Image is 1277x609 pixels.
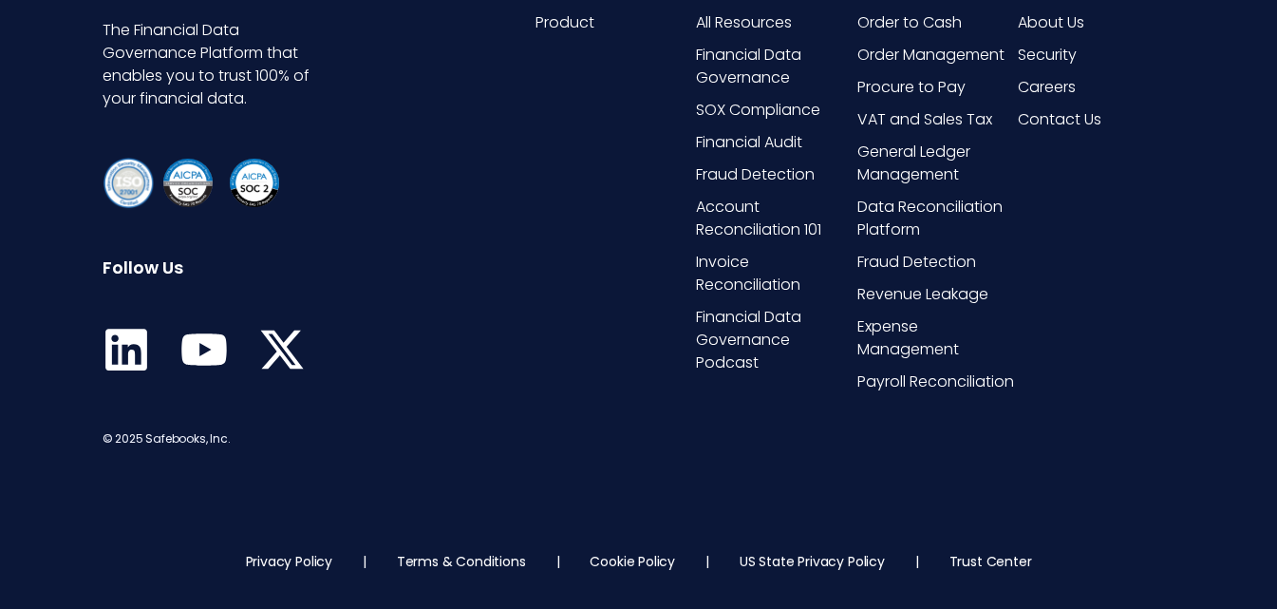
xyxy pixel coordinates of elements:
[1018,44,1174,67] a: Security
[696,163,815,186] span: Fraud Detection
[857,108,992,131] span: VAT and Sales Tax
[1018,108,1174,131] a: Contact Us
[857,11,1014,34] a: Order to Cash
[857,76,966,99] span: Procure to Pay
[696,131,802,154] span: Financial Audit
[1018,76,1076,99] span: Careers
[1018,11,1174,34] a: About Us
[857,251,976,274] span: Fraud Detection
[857,44,1005,67] span: Order Management
[949,552,1032,571] a: Trust Center
[1018,11,1084,34] span: About Us
[535,11,594,34] span: Product
[246,552,332,571] a: Privacy Policy
[705,552,709,571] p: |
[696,44,853,89] a: Financial Data Governance
[857,315,1014,361] a: Expense Management
[696,99,853,122] a: SOX Compliance
[696,306,853,374] a: Financial Data Governance Podcast
[696,11,853,34] a: All Resources
[696,196,853,241] a: Account Reconciliation 101
[397,552,526,571] a: Terms & Conditions
[857,251,1014,274] a: Fraud Detection
[535,11,692,34] a: Product
[103,19,318,110] p: The Financial Data Governance Platform that enables you to trust 100% of your financial data.
[857,141,1014,186] a: General Ledger Management
[103,257,318,278] h6: Follow Us
[696,163,853,186] a: Fraud Detection
[1018,108,1101,131] span: Contact Us
[857,44,1014,67] a: Order Management
[363,552,366,571] p: |
[696,251,853,296] a: Invoice Reconciliation
[696,99,820,122] span: SOX Compliance
[103,430,231,447] span: © 2025 Safebooks, Inc.
[696,11,792,34] span: All Resources
[1018,44,1077,67] span: Security
[857,108,1014,131] a: VAT and Sales Tax
[857,283,988,306] span: Revenue Leakage
[857,196,1014,241] a: Data Reconciliation Platform
[1018,76,1174,99] a: Careers
[857,76,1014,99] a: Procure to Pay
[857,371,1014,393] a: Payroll Reconciliation
[740,552,885,571] a: US State Privacy Policy
[857,11,962,34] span: Order to Cash
[556,552,560,571] p: |
[857,283,1014,306] a: Revenue Leakage
[696,131,853,154] a: Financial Audit
[915,552,919,571] p: |
[590,552,675,571] a: Cookie Policy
